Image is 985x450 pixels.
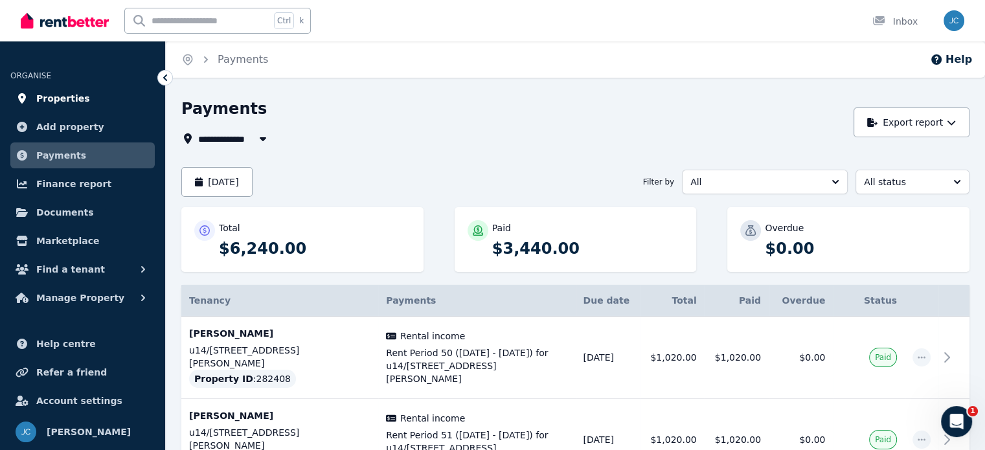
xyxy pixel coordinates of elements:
[36,148,86,163] span: Payments
[274,12,294,29] span: Ctrl
[219,238,411,259] p: $6,240.00
[765,238,957,259] p: $0.00
[10,331,155,357] a: Help centre
[968,406,978,416] span: 1
[682,170,848,194] button: All
[189,409,370,422] p: [PERSON_NAME]
[181,98,267,119] h1: Payments
[36,290,124,306] span: Manage Property
[799,434,825,445] span: $0.00
[576,317,640,399] td: [DATE]
[10,359,155,385] a: Refer a friend
[705,317,769,399] td: $1,020.00
[492,238,684,259] p: $3,440.00
[36,233,99,249] span: Marketplace
[166,41,284,78] nav: Breadcrumb
[218,53,268,65] a: Payments
[189,344,370,370] p: u14/[STREET_ADDRESS][PERSON_NAME]
[872,15,918,28] div: Inbox
[10,85,155,111] a: Properties
[643,177,674,187] span: Filter by
[640,285,704,317] th: Total
[181,167,253,197] button: [DATE]
[930,52,972,67] button: Help
[189,370,296,388] div: : 282408
[765,221,804,234] p: Overdue
[189,327,370,340] p: [PERSON_NAME]
[194,372,253,385] span: Property ID
[769,285,833,317] th: Overdue
[875,352,891,363] span: Paid
[386,295,436,306] span: Payments
[400,412,465,425] span: Rental income
[10,228,155,254] a: Marketplace
[36,365,107,380] span: Refer a friend
[47,424,131,440] span: [PERSON_NAME]
[944,10,964,31] img: Jenny Chiang
[386,346,567,385] span: Rent Period 50 ([DATE] - [DATE]) for u14/[STREET_ADDRESS][PERSON_NAME]
[400,330,465,343] span: Rental income
[36,393,122,409] span: Account settings
[16,422,36,442] img: Jenny Chiang
[36,262,105,277] span: Find a tenant
[10,388,155,414] a: Account settings
[36,176,111,192] span: Finance report
[36,336,96,352] span: Help centre
[181,285,378,317] th: Tenancy
[36,205,94,220] span: Documents
[10,171,155,197] a: Finance report
[855,170,969,194] button: All status
[640,317,704,399] td: $1,020.00
[10,114,155,140] a: Add property
[875,434,891,445] span: Paid
[690,175,821,188] span: All
[799,352,825,363] span: $0.00
[705,285,769,317] th: Paid
[299,16,304,26] span: k
[833,285,905,317] th: Status
[10,256,155,282] button: Find a tenant
[10,71,51,80] span: ORGANISE
[219,221,240,234] p: Total
[854,107,969,137] button: Export report
[10,199,155,225] a: Documents
[36,91,90,106] span: Properties
[10,285,155,311] button: Manage Property
[941,406,972,437] iframe: Intercom live chat
[492,221,511,234] p: Paid
[10,142,155,168] a: Payments
[36,119,104,135] span: Add property
[576,285,640,317] th: Due date
[864,175,943,188] span: All status
[21,11,109,30] img: RentBetter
